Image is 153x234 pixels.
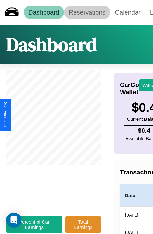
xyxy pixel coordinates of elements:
button: Total Earnings [65,216,101,233]
th: [DATE] [120,207,148,224]
div: Open Intercom Messenger [6,213,21,228]
a: Calendar [110,6,145,19]
div: Give Feedback [3,102,8,127]
h4: CarGo Wallet [120,81,139,96]
a: Reservations [64,6,110,19]
h4: Date [125,192,143,199]
button: Percent of Car Earnings [6,216,62,233]
a: Dashboard [24,6,64,19]
h1: Dashboard [6,32,97,57]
